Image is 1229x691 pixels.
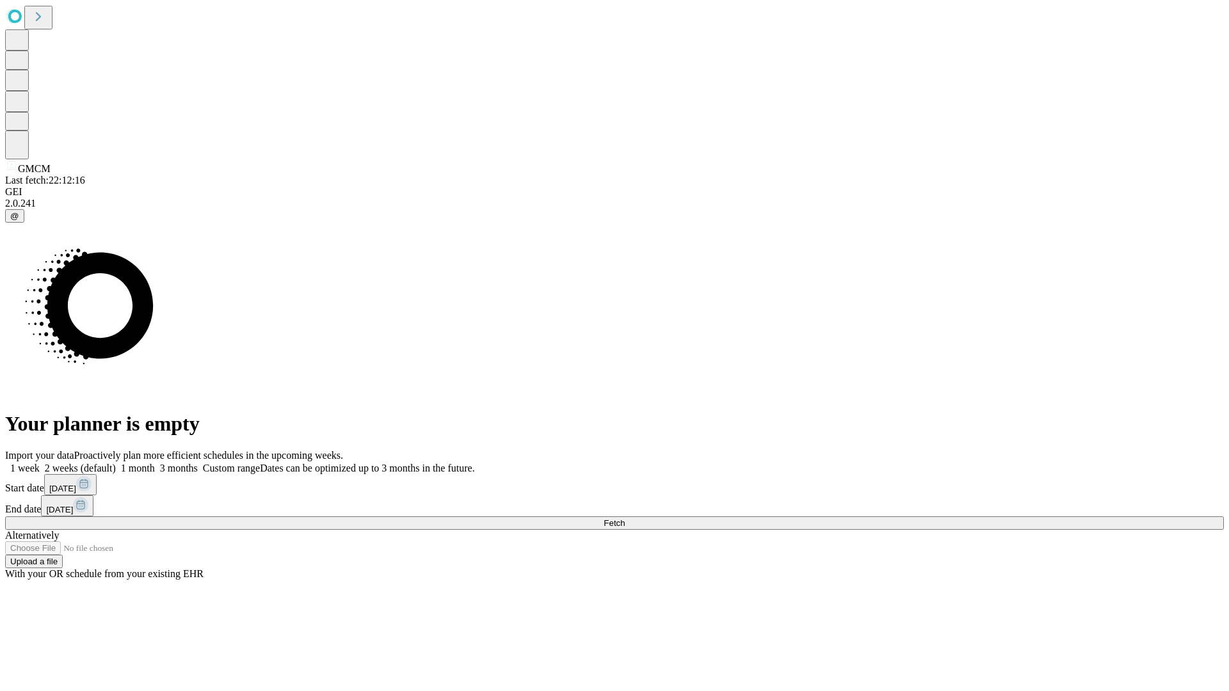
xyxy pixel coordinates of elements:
[5,495,1224,516] div: End date
[5,555,63,568] button: Upload a file
[5,530,59,541] span: Alternatively
[5,412,1224,436] h1: Your planner is empty
[18,163,51,174] span: GMCM
[45,463,116,473] span: 2 weeks (default)
[10,463,40,473] span: 1 week
[260,463,474,473] span: Dates can be optimized up to 3 months in the future.
[5,568,204,579] span: With your OR schedule from your existing EHR
[41,495,93,516] button: [DATE]
[10,211,19,221] span: @
[5,198,1224,209] div: 2.0.241
[5,516,1224,530] button: Fetch
[121,463,155,473] span: 1 month
[74,450,343,461] span: Proactively plan more efficient schedules in the upcoming weeks.
[203,463,260,473] span: Custom range
[49,484,76,493] span: [DATE]
[5,186,1224,198] div: GEI
[604,518,625,528] span: Fetch
[44,474,97,495] button: [DATE]
[5,450,74,461] span: Import your data
[160,463,198,473] span: 3 months
[46,505,73,514] span: [DATE]
[5,474,1224,495] div: Start date
[5,209,24,223] button: @
[5,175,85,186] span: Last fetch: 22:12:16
